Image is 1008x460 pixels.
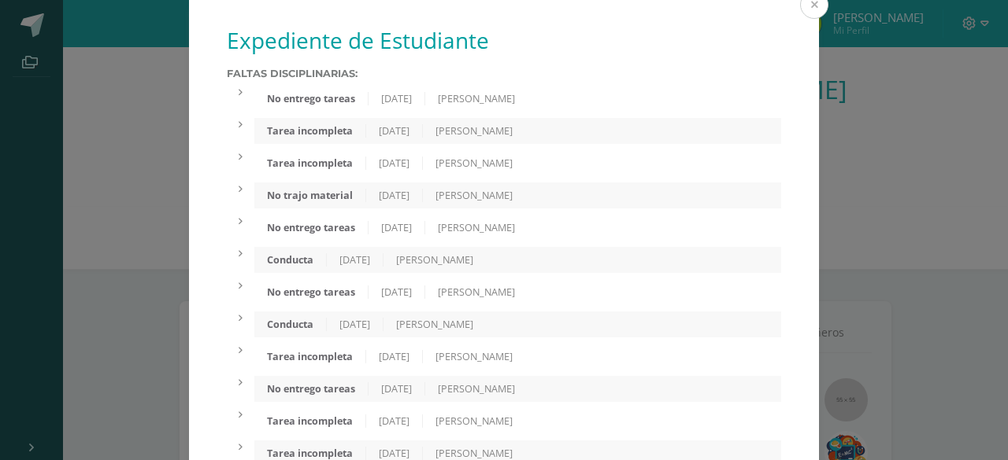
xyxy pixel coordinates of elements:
[254,350,366,363] div: Tarea incompleta
[423,350,525,363] div: [PERSON_NAME]
[366,350,423,363] div: [DATE]
[254,92,369,105] div: No entrego tareas
[227,25,781,55] h1: Expediente de Estudiante
[423,124,525,138] div: [PERSON_NAME]
[366,124,423,138] div: [DATE]
[254,382,369,396] div: No entrego tareas
[254,447,366,460] div: Tarea incompleta
[254,156,366,170] div: Tarea incompleta
[366,447,423,460] div: [DATE]
[254,253,327,267] div: Conducta
[254,124,366,138] div: Tarea incompleta
[227,68,781,79] label: Faltas Disciplinarias:
[254,189,366,202] div: No trajo material
[423,189,525,202] div: [PERSON_NAME]
[425,221,528,234] div: [PERSON_NAME]
[254,318,327,331] div: Conducta
[254,414,366,428] div: Tarea incompleta
[369,92,425,105] div: [DATE]
[384,253,486,267] div: [PERSON_NAME]
[366,414,423,428] div: [DATE]
[254,221,369,234] div: No entrego tareas
[423,447,525,460] div: [PERSON_NAME]
[425,285,528,299] div: [PERSON_NAME]
[423,414,525,428] div: [PERSON_NAME]
[254,285,369,299] div: No entrego tareas
[366,156,423,170] div: [DATE]
[384,318,486,331] div: [PERSON_NAME]
[369,382,425,396] div: [DATE]
[425,92,528,105] div: [PERSON_NAME]
[369,221,425,234] div: [DATE]
[423,156,525,170] div: [PERSON_NAME]
[366,189,423,202] div: [DATE]
[425,382,528,396] div: [PERSON_NAME]
[327,318,384,331] div: [DATE]
[369,285,425,299] div: [DATE]
[327,253,384,267] div: [DATE]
